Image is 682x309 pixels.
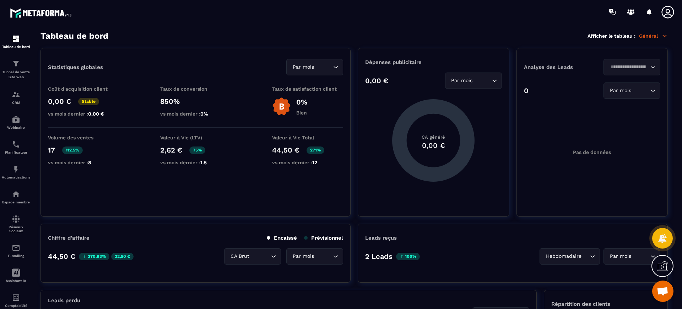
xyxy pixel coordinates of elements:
p: Répartition des clients [551,301,660,307]
p: 0,00 € [48,97,71,106]
p: 0% [296,98,307,106]
div: Search for option [286,59,343,75]
p: Assistant IA [2,279,30,283]
span: Hebdomadaire [544,252,583,260]
p: Tunnel de vente Site web [2,70,30,80]
div: Search for option [603,82,660,99]
span: 1.5 [200,160,207,165]
p: E-mailing [2,254,30,258]
p: 75% [189,146,205,154]
input: Search for option [608,63,649,71]
span: Par mois [291,252,315,260]
input: Search for option [315,252,331,260]
div: Search for option [603,248,660,265]
span: 8 [88,160,91,165]
img: social-network [12,215,20,223]
p: Valeur à Vie Total [272,135,343,140]
p: Taux de conversion [160,86,231,92]
p: 0 [524,86,529,95]
p: CRM [2,101,30,105]
p: Taux de satisfaction client [272,86,343,92]
img: accountant [12,293,20,302]
input: Search for option [251,252,269,260]
p: Automatisations [2,175,30,179]
p: Webinaire [2,126,30,129]
span: Par mois [291,63,315,71]
img: automations [12,115,20,124]
p: 850% [160,97,231,106]
p: Planificateur [2,150,30,154]
p: Comptabilité [2,304,30,308]
img: formation [12,34,20,43]
p: Dépenses publicitaire [365,59,502,65]
a: formationformationTunnel de vente Site web [2,54,30,85]
p: Stable [78,98,99,105]
div: Ouvrir le chat [652,281,673,302]
p: 271% [307,146,324,154]
p: Afficher le tableau : [588,33,635,39]
a: emailemailE-mailing [2,238,30,263]
img: logo [10,6,74,20]
p: 44,50 € [48,252,75,261]
p: vs mois dernier : [272,160,343,165]
a: automationsautomationsAutomatisations [2,160,30,185]
p: Espace membre [2,200,30,204]
p: Leads perdu [48,297,80,304]
img: formation [12,59,20,68]
a: formationformationTableau de bord [2,29,30,54]
input: Search for option [583,252,588,260]
p: 17 [48,146,55,154]
a: Assistant IA [2,263,30,288]
h3: Tableau de bord [40,31,108,41]
p: Bien [296,110,307,116]
p: Volume des ventes [48,135,119,140]
img: scheduler [12,140,20,149]
p: Chiffre d’affaire [48,235,90,241]
p: Leads reçus [365,235,397,241]
div: Search for option [445,73,502,89]
p: 32,50 € [111,253,134,260]
p: 270.83% [79,253,109,260]
p: Valeur à Vie (LTV) [160,135,231,140]
p: 44,50 € [272,146,299,154]
input: Search for option [633,87,649,95]
img: email [12,244,20,252]
a: schedulerschedulerPlanificateur [2,135,30,160]
p: vs mois dernier : [160,111,231,117]
span: Par mois [608,252,633,260]
a: automationsautomationsWebinaire [2,110,30,135]
div: Search for option [540,248,600,265]
div: Search for option [286,248,343,265]
p: vs mois dernier : [48,160,119,165]
p: Statistiques globales [48,64,103,70]
p: 112.5% [62,146,83,154]
span: Par mois [608,87,633,95]
span: 0% [200,111,208,117]
p: Prévisionnel [304,235,343,241]
span: 0,00 € [88,111,104,117]
img: formation [12,90,20,99]
span: Par mois [450,77,474,85]
a: automationsautomationsEspace membre [2,185,30,209]
p: Analyse des Leads [524,64,592,70]
p: Encaissé [267,235,297,241]
img: automations [12,190,20,198]
p: 2,62 € [160,146,182,154]
input: Search for option [474,77,490,85]
span: 12 [312,160,317,165]
a: formationformationCRM [2,85,30,110]
span: CA Brut [229,252,251,260]
p: Réseaux Sociaux [2,225,30,233]
img: b-badge-o.b3b20ee6.svg [272,97,291,116]
p: Coût d'acquisition client [48,86,119,92]
img: automations [12,165,20,174]
p: Général [639,33,668,39]
input: Search for option [315,63,331,71]
input: Search for option [633,252,649,260]
p: vs mois dernier : [160,160,231,165]
p: Pas de données [573,149,611,155]
p: vs mois dernier : [48,111,119,117]
p: 100% [396,253,420,260]
p: 2 Leads [365,252,393,261]
a: social-networksocial-networkRéseaux Sociaux [2,209,30,238]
